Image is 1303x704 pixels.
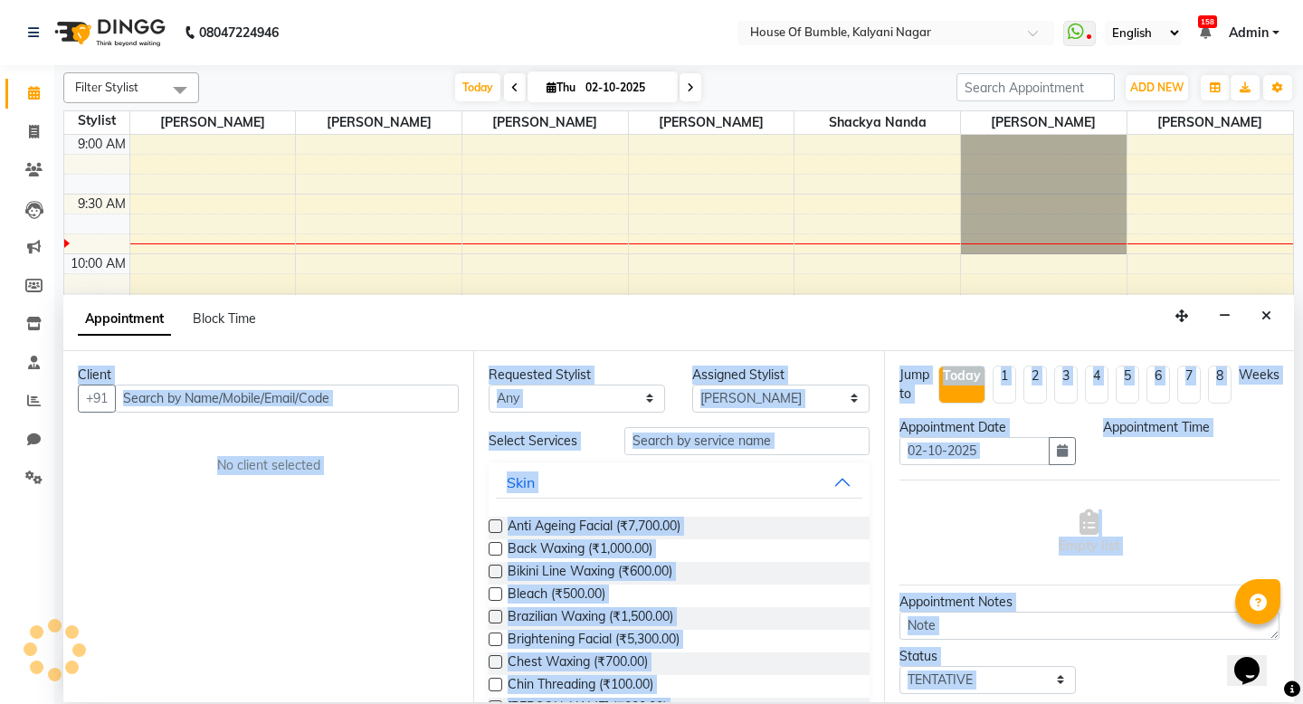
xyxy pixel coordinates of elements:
b: 08047224946 [199,7,279,58]
span: Block Time [193,310,256,327]
div: No client selected [121,456,415,475]
div: Appointment Date [899,418,1076,437]
li: 4 [1085,366,1108,404]
input: Search by service name [624,427,869,455]
span: ADD NEW [1130,81,1184,94]
input: 2025-10-02 [580,74,671,101]
span: Filter Stylist [75,80,138,94]
li: 8 [1208,366,1232,404]
span: Brazilian Waxing (₹1,500.00) [508,607,673,630]
div: Requested Stylist [489,366,665,385]
div: Appointment Notes [899,593,1279,612]
span: Back Waxing (₹1,000.00) [508,539,652,562]
li: 1 [993,366,1016,404]
li: 6 [1146,366,1170,404]
button: +91 [78,385,116,413]
span: Empty list [1059,509,1119,556]
span: Shackya Nanda [794,111,960,134]
div: Jump to [899,366,931,404]
div: Select Services [475,432,611,451]
div: Today [943,366,981,385]
span: Appointment [78,303,171,336]
input: yyyy-mm-dd [899,437,1050,465]
span: Anti Ageing Facial (₹7,700.00) [508,517,680,539]
div: Skin [507,471,535,493]
button: ADD NEW [1126,75,1188,100]
div: 9:30 AM [74,195,129,214]
li: 5 [1116,366,1139,404]
img: logo [46,7,170,58]
button: Close [1253,302,1279,330]
div: 9:00 AM [74,135,129,154]
div: Client [78,366,459,385]
span: [PERSON_NAME] [462,111,628,134]
span: [PERSON_NAME] [296,111,461,134]
div: Assigned Stylist [692,366,869,385]
span: [PERSON_NAME] [961,111,1127,134]
li: 7 [1177,366,1201,404]
input: Search Appointment [956,73,1115,101]
span: [PERSON_NAME] [1127,111,1293,134]
div: Appointment Time [1103,418,1279,437]
span: Chin Threading (₹100.00) [508,675,653,698]
a: 158 [1200,24,1211,41]
div: Weeks [1239,366,1279,385]
div: Status [899,647,1076,666]
span: Brightening Facial (₹5,300.00) [508,630,680,652]
span: Bikini Line Waxing (₹600.00) [508,562,672,585]
span: Thu [542,81,580,94]
span: Bleach (₹500.00) [508,585,605,607]
button: Skin [496,466,861,499]
iframe: chat widget [1227,632,1285,686]
input: Search by Name/Mobile/Email/Code [115,385,459,413]
span: 158 [1198,15,1217,28]
li: 3 [1054,366,1078,404]
span: Admin [1229,24,1269,43]
div: 10:00 AM [67,254,129,273]
span: Chest Waxing (₹700.00) [508,652,648,675]
span: [PERSON_NAME] [130,111,296,134]
div: Stylist [64,111,129,130]
span: [PERSON_NAME] [629,111,794,134]
li: 2 [1023,366,1047,404]
span: Today [455,73,500,101]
